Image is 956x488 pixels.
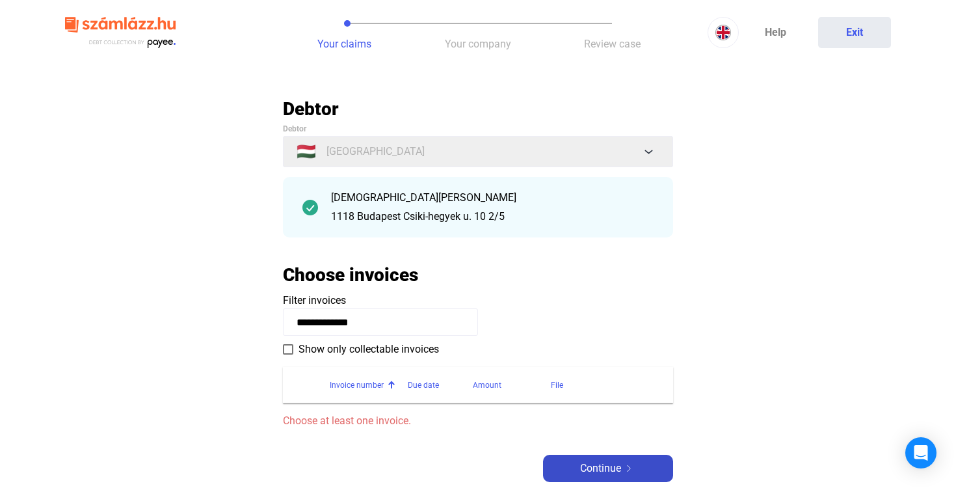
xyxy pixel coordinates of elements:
[330,377,384,393] div: Invoice number
[283,294,346,306] span: Filter invoices
[299,342,439,357] span: Show only collectable invoices
[473,377,501,393] div: Amount
[330,377,408,393] div: Invoice number
[708,17,739,48] button: EN
[297,144,316,159] span: 🇭🇺
[621,465,637,472] img: arrow-right-white
[283,136,673,167] button: 🇭🇺[GEOGRAPHIC_DATA]
[473,377,551,393] div: Amount
[283,124,306,133] span: Debtor
[580,461,621,476] span: Continue
[445,38,511,50] span: Your company
[739,17,812,48] a: Help
[283,264,418,286] h2: Choose invoices
[65,12,176,54] img: szamlazzhu-logo
[326,144,425,159] span: [GEOGRAPHIC_DATA]
[818,17,891,48] button: Exit
[408,377,439,393] div: Due date
[283,98,673,120] h2: Debtor
[331,209,654,224] div: 1118 Budapest Csiki-hegyek u. 10 2/5
[317,38,371,50] span: Your claims
[905,437,936,468] div: Open Intercom Messenger
[331,190,654,206] div: [DEMOGRAPHIC_DATA][PERSON_NAME]
[584,38,641,50] span: Review case
[543,455,673,482] button: Continuearrow-right-white
[551,377,657,393] div: File
[715,25,731,40] img: EN
[283,413,673,429] span: Choose at least one invoice.
[551,377,563,393] div: File
[408,377,473,393] div: Due date
[302,200,318,215] img: checkmark-darker-green-circle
